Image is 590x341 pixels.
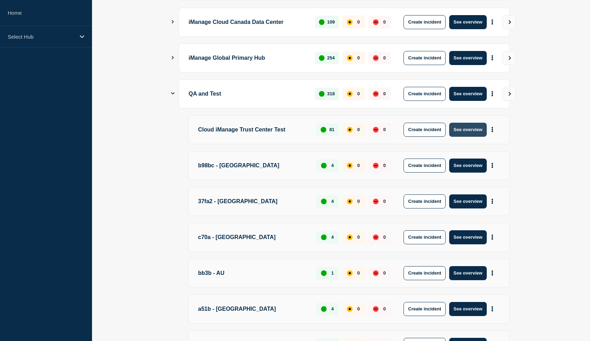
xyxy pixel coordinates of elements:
[198,266,308,280] p: bb3b - AU
[502,87,516,101] button: View
[327,91,335,96] p: 318
[383,127,386,132] p: 0
[357,234,360,240] p: 0
[357,270,360,276] p: 0
[357,199,360,204] p: 0
[373,270,379,276] div: down
[321,234,327,240] div: up
[488,159,497,172] button: More actions
[373,91,379,97] div: down
[321,199,327,204] div: up
[404,51,446,65] button: Create incident
[404,159,446,173] button: Create incident
[347,19,353,25] div: affected
[171,91,175,96] button: Show Connected Hubs
[449,230,486,244] button: See overview
[357,306,360,311] p: 0
[404,302,446,316] button: Create incident
[198,302,308,316] p: a51b - [GEOGRAPHIC_DATA]
[321,163,327,168] div: up
[404,266,446,280] button: Create incident
[347,55,353,61] div: affected
[383,19,386,25] p: 0
[347,234,353,240] div: affected
[331,234,334,240] p: 4
[449,123,486,137] button: See overview
[329,127,334,132] p: 81
[357,91,360,96] p: 0
[383,163,386,168] p: 0
[383,91,386,96] p: 0
[189,51,307,65] p: iManage Global Primary Hub
[347,306,353,312] div: affected
[319,19,324,25] div: up
[373,163,379,168] div: down
[198,123,308,137] p: Cloud iManage Trust Center Test
[321,306,327,312] div: up
[198,159,308,173] p: b98bc - [GEOGRAPHIC_DATA]
[357,127,360,132] p: 0
[449,159,486,173] button: See overview
[189,87,307,101] p: QA and Test
[357,19,360,25] p: 0
[347,270,353,276] div: affected
[449,302,486,316] button: See overview
[321,127,326,133] div: up
[488,87,497,100] button: More actions
[449,51,486,65] button: See overview
[189,15,307,29] p: iManage Cloud Canada Data Center
[449,266,486,280] button: See overview
[488,123,497,136] button: More actions
[383,234,386,240] p: 0
[331,199,334,204] p: 4
[404,194,446,208] button: Create incident
[488,15,497,28] button: More actions
[327,55,335,60] p: 254
[404,230,446,244] button: Create incident
[327,19,335,25] p: 109
[198,230,308,244] p: c70a - [GEOGRAPHIC_DATA]
[373,19,379,25] div: down
[357,163,360,168] p: 0
[502,15,516,29] button: View
[373,306,379,312] div: down
[383,270,386,276] p: 0
[404,15,446,29] button: Create incident
[488,231,497,244] button: More actions
[488,302,497,315] button: More actions
[449,15,486,29] button: See overview
[383,55,386,60] p: 0
[488,266,497,279] button: More actions
[488,195,497,208] button: More actions
[373,127,379,133] div: down
[8,34,75,40] p: Select Hub
[383,199,386,204] p: 0
[357,55,360,60] p: 0
[319,55,324,61] div: up
[331,270,334,276] p: 1
[404,123,446,137] button: Create incident
[198,194,308,208] p: 37fa2 - [GEOGRAPHIC_DATA]
[319,91,324,97] div: up
[347,91,353,97] div: affected
[373,55,379,61] div: down
[488,51,497,64] button: More actions
[383,306,386,311] p: 0
[171,19,175,25] button: Show Connected Hubs
[347,199,353,204] div: affected
[347,127,353,133] div: affected
[373,199,379,204] div: down
[331,163,334,168] p: 4
[331,306,334,311] p: 4
[404,87,446,101] button: Create incident
[171,55,175,60] button: Show Connected Hubs
[449,194,486,208] button: See overview
[373,234,379,240] div: down
[449,87,486,101] button: See overview
[502,51,516,65] button: View
[321,270,327,276] div: up
[347,163,353,168] div: affected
